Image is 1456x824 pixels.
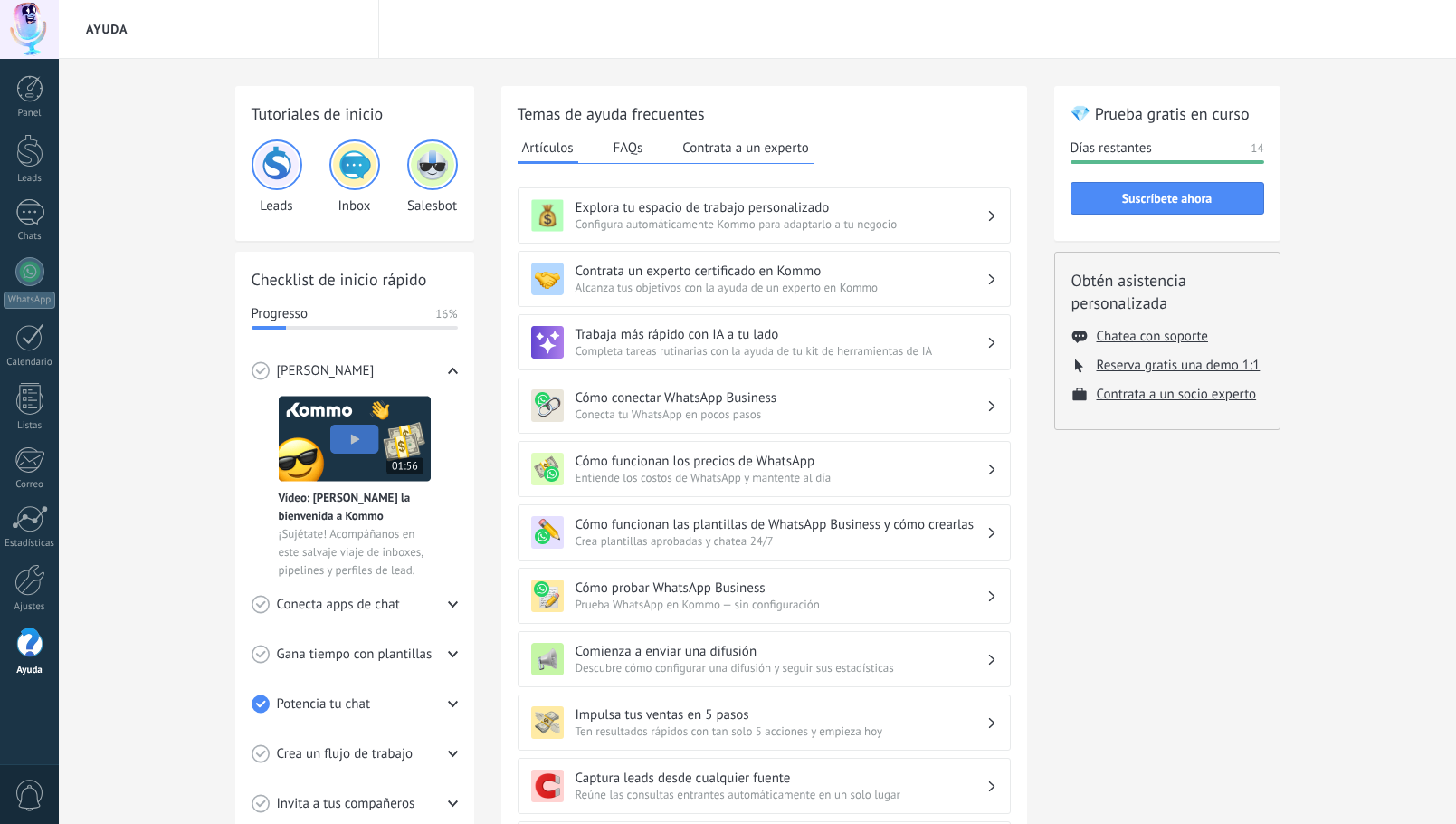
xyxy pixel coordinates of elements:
span: Descubre cómo configurar una difusión y seguir sus estadísticas [576,660,986,675]
div: Leads [252,139,302,215]
span: Gana tiempo con plantillas [277,646,433,664]
button: Artículos [518,134,578,164]
span: Potencia tu chat [277,695,371,714]
button: FAQs [609,134,648,161]
button: Suscríbete ahora [1071,182,1264,215]
button: Contrata a un socio experto [1097,386,1257,403]
div: Chats [4,231,56,243]
span: 16% [435,305,457,323]
div: Leads [4,173,56,185]
span: Conecta apps de chat [277,596,400,614]
h3: Cómo funcionan las plantillas de WhatsApp Business y cómo crearlas [576,516,986,533]
h3: Cómo probar WhatsApp Business [576,580,986,597]
h2: Checklist de inicio rápido [252,268,458,291]
h3: Trabaja más rápido con IA a tu lado [576,326,986,343]
span: Crea plantillas aprobadas y chatea 24/7 [576,533,986,549]
h3: Explora tu espacio de trabajo personalizado [576,199,986,216]
button: Contrata a un experto [678,134,813,161]
div: Ajustes [4,601,56,613]
span: Crea un flujo de trabajo [277,745,414,763]
div: Estadísticas [4,538,56,550]
span: Invita a tus compañeros [277,795,415,813]
img: Meet video [279,396,431,482]
div: Calendario [4,357,56,369]
span: Prueba WhatsApp en Kommo — sin configuración [576,597,986,612]
span: Progresso [252,305,308,323]
h2: Tutoriales de inicio [252,102,458,125]
div: Panel [4,108,56,120]
button: Reserva gratis una demo 1:1 [1097,357,1261,374]
div: Ayuda [4,665,56,676]
div: Inbox [329,139,380,215]
span: Días restantes [1071,139,1152,158]
h2: Obtén asistencia personalizada [1071,269,1263,314]
h3: Cómo funcionan los precios de WhatsApp [576,453,986,470]
span: Conecta tu WhatsApp en pocos pasos [576,407,986,422]
div: Correo [4,479,56,491]
h3: Captura leads desde cualquier fuente [576,770,986,787]
span: Entiende los costos de WhatsApp y mantente al día [576,470,986,485]
span: Reúne las consultas entrantes automáticamente en un solo lugar [576,787,986,802]
h2: Temas de ayuda frecuentes [518,102,1011,125]
span: ¡Sujétate! Acompáñanos en este salvaje viaje de inboxes, pipelines y perfiles de lead. [279,525,431,580]
h3: Cómo conectar WhatsApp Business [576,389,986,407]
h3: Comienza a enviar una difusión [576,643,986,660]
h2: 💎 Prueba gratis en curso [1071,102,1264,125]
div: Listas [4,420,56,432]
span: 14 [1251,139,1263,158]
h3: Contrata un experto certificado en Kommo [576,263,986,280]
button: Chatea con soporte [1097,328,1208,345]
span: Completa tareas rutinarias con la ayuda de tu kit de herramientas de IA [576,343,986,359]
span: Vídeo: [PERSON_NAME] la bienvenida a Kommo [279,489,431,525]
span: Suscríbete ahora [1122,192,1213,205]
span: [PERSON_NAME] [277,362,375,380]
span: Configura automáticamente Kommo para adaptarlo a tu negocio [576,216,986,232]
div: Salesbot [407,139,458,215]
span: Alcanza tus objetivos con la ayuda de un experto en Kommo [576,280,986,295]
h3: Impulsa tus ventas en 5 pasos [576,706,986,723]
div: WhatsApp [4,292,55,309]
span: Ten resultados rápidos con tan solo 5 acciones y empieza hoy [576,723,986,739]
